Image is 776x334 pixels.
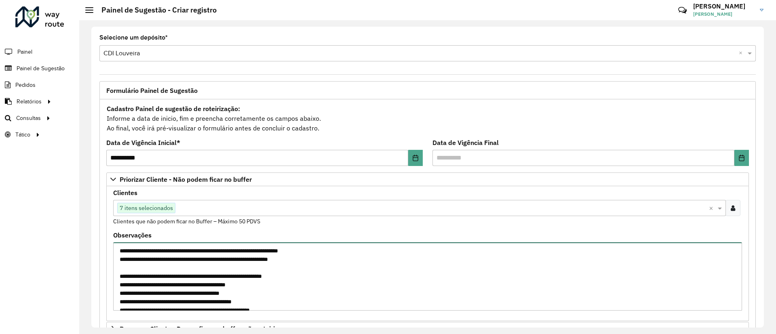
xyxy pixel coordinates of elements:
[17,64,65,73] span: Painel de Sugestão
[106,87,198,94] span: Formulário Painel de Sugestão
[15,81,36,89] span: Pedidos
[99,33,168,42] label: Selecione um depósito
[120,176,252,183] span: Priorizar Cliente - Não podem ficar no buffer
[734,150,749,166] button: Choose Date
[106,186,749,321] div: Priorizar Cliente - Não podem ficar no buffer
[432,138,499,147] label: Data de Vigência Final
[106,172,749,186] a: Priorizar Cliente - Não podem ficar no buffer
[709,203,716,213] span: Clear all
[15,130,30,139] span: Tático
[17,48,32,56] span: Painel
[120,326,284,332] span: Preservar Cliente - Devem ficar no buffer, não roteirizar
[113,230,152,240] label: Observações
[693,2,754,10] h3: [PERSON_NAME]
[17,97,42,106] span: Relatórios
[16,114,41,122] span: Consultas
[93,6,217,15] h2: Painel de Sugestão - Criar registro
[118,203,175,213] span: 7 itens selecionados
[113,188,137,197] label: Clientes
[674,2,691,19] a: Contato Rápido
[739,48,746,58] span: Clear all
[693,11,754,18] span: [PERSON_NAME]
[408,150,423,166] button: Choose Date
[113,218,260,225] small: Clientes que não podem ficar no Buffer – Máximo 50 PDVS
[106,103,749,133] div: Informe a data de inicio, fim e preencha corretamente os campos abaixo. Ao final, você irá pré-vi...
[107,105,240,113] strong: Cadastro Painel de sugestão de roteirização:
[106,138,180,147] label: Data de Vigência Inicial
